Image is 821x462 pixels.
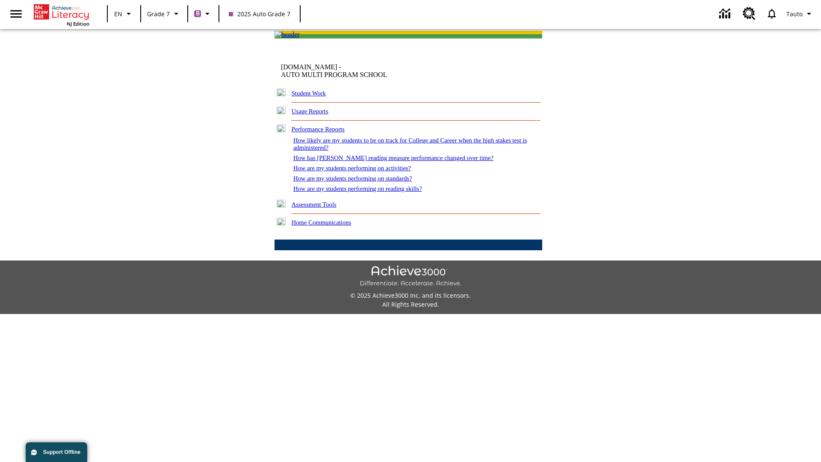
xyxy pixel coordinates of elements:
[761,3,783,25] a: Notifications
[292,201,337,208] a: Assessment Tools
[277,200,286,207] img: plus.gif
[144,6,185,21] button: Grade: Grade 7, Select a grade
[281,71,387,78] nobr: AUTO MULTI PROGRAM SCHOOL
[114,9,122,18] span: EN
[275,31,300,38] img: header
[714,2,738,26] a: Data Center
[26,442,87,462] button: Support Offline
[292,219,351,226] a: Home Communications
[281,63,438,79] td: [DOMAIN_NAME] -
[191,6,216,21] button: Boost Class color is purple. Change class color
[277,107,286,114] img: plus.gif
[67,21,89,27] span: NJ Edition
[34,3,89,27] div: Home
[229,9,290,18] span: 2025 Auto Grade 7
[277,124,286,132] img: minus.gif
[292,108,328,115] a: Usage Reports
[293,185,422,192] a: How are my students performing on reading skills?
[293,165,411,172] a: How are my students performing on activities?
[196,8,200,19] span: B
[293,175,412,182] a: How are my students performing on standards?
[360,266,461,287] img: Achieve3000 Differentiate Accelerate Achieve
[3,1,29,27] button: Open side menu
[293,154,493,161] a: How has [PERSON_NAME] reading measure performance changed over time?
[783,6,818,21] button: Profile/Settings
[292,126,345,133] a: Performance Reports
[110,6,138,21] button: Language: EN, Select a language
[277,218,286,225] img: plus.gif
[292,90,326,97] a: Student Work
[293,137,527,151] a: How likely are my students to be on track for College and Career when the high stakes test is adm...
[43,449,80,455] span: Support Offline
[277,89,286,96] img: plus.gif
[738,2,761,25] a: Resource Center, Will open in new tab
[786,9,803,18] span: Tauto
[147,9,170,18] span: Grade 7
